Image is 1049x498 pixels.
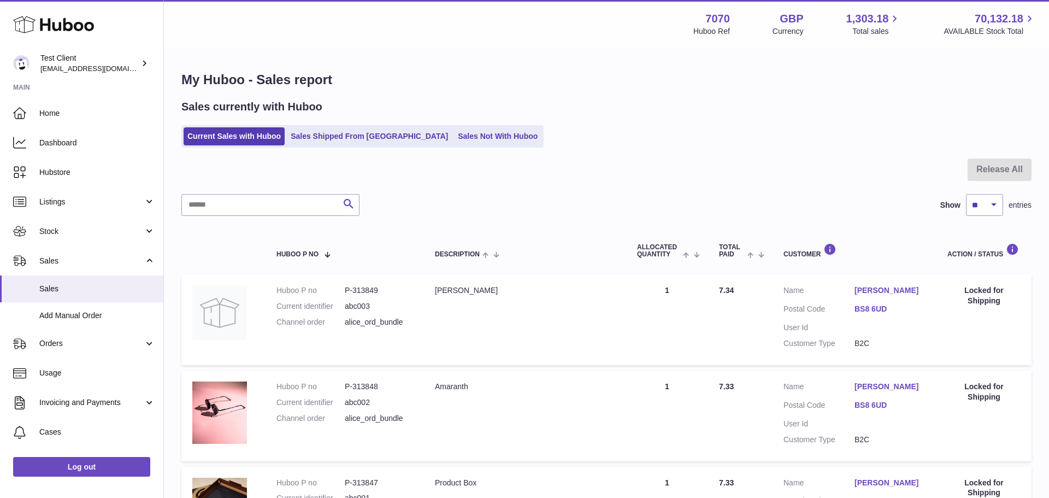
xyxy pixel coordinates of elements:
[435,251,480,258] span: Description
[626,274,708,365] td: 1
[944,11,1036,37] a: 70,132.18 AVAILABLE Stock Total
[276,317,345,327] dt: Channel order
[345,478,413,488] dd: P-313847
[783,338,854,349] dt: Customer Type
[705,11,730,26] strong: 7070
[276,251,319,258] span: Huboo P no
[276,301,345,312] dt: Current identifier
[39,284,155,294] span: Sales
[276,413,345,424] dt: Channel order
[846,11,901,37] a: 1,303.18 Total sales
[719,382,734,391] span: 7.33
[780,11,803,26] strong: GBP
[783,285,854,298] dt: Name
[345,413,413,424] dd: alice_ord_bundle
[39,397,144,408] span: Invoicing and Payments
[947,285,1021,306] div: Locked for Shipping
[276,478,345,488] dt: Huboo P no
[783,478,854,491] dt: Name
[39,108,155,119] span: Home
[783,304,854,317] dt: Postal Code
[854,285,926,296] a: [PERSON_NAME]
[276,382,345,392] dt: Huboo P no
[39,427,155,437] span: Cases
[854,400,926,411] a: BS8 6UD
[181,99,322,114] h2: Sales currently with Huboo
[854,382,926,392] a: [PERSON_NAME]
[854,304,926,314] a: BS8 6UD
[345,285,413,296] dd: P-313849
[975,11,1023,26] span: 70,132.18
[345,382,413,392] dd: P-313848
[783,243,926,258] div: Customer
[39,256,144,266] span: Sales
[13,55,30,72] img: internalAdmin-7070@internal.huboo.com
[192,285,247,340] img: no-photo.jpg
[1009,200,1032,210] span: entries
[940,200,960,210] label: Show
[39,138,155,148] span: Dashboard
[40,53,139,74] div: Test Client
[435,382,615,392] div: Amaranth
[719,478,734,487] span: 7.33
[719,244,745,258] span: Total paid
[854,478,926,488] a: [PERSON_NAME]
[454,127,541,145] a: Sales Not With Huboo
[783,435,854,445] dt: Customer Type
[345,301,413,312] dd: abc003
[783,323,854,333] dt: User Id
[854,435,926,445] dd: B2C
[693,26,730,37] div: Huboo Ref
[39,226,144,237] span: Stock
[192,382,247,444] img: 70701729587645.jpg
[13,457,150,477] a: Log out
[287,127,452,145] a: Sales Shipped From [GEOGRAPHIC_DATA]
[773,26,804,37] div: Currency
[39,310,155,321] span: Add Manual Order
[846,11,889,26] span: 1,303.18
[947,382,1021,402] div: Locked for Shipping
[276,397,345,408] dt: Current identifier
[719,286,734,295] span: 7.34
[184,127,285,145] a: Current Sales with Huboo
[39,197,144,207] span: Listings
[783,382,854,395] dt: Name
[944,26,1036,37] span: AVAILABLE Stock Total
[276,285,345,296] dt: Huboo P no
[637,244,680,258] span: ALLOCATED Quantity
[626,371,708,461] td: 1
[435,478,615,488] div: Product Box
[783,419,854,429] dt: User Id
[854,338,926,349] dd: B2C
[783,400,854,413] dt: Postal Code
[345,397,413,408] dd: abc002
[39,368,155,378] span: Usage
[181,71,1032,89] h1: My Huboo - Sales report
[40,64,161,73] span: [EMAIL_ADDRESS][DOMAIN_NAME]
[345,317,413,327] dd: alice_ord_bundle
[39,167,155,178] span: Hubstore
[39,338,144,349] span: Orders
[435,285,615,296] div: [PERSON_NAME]
[947,243,1021,258] div: Action / Status
[852,26,901,37] span: Total sales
